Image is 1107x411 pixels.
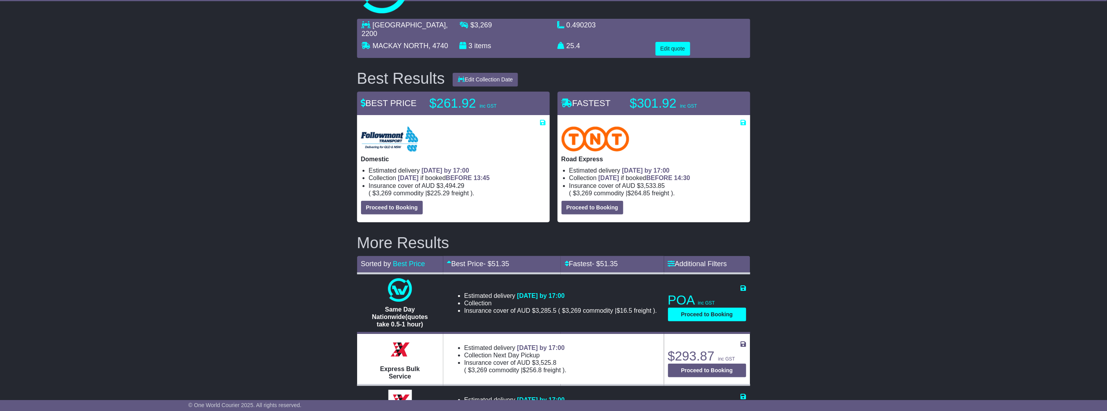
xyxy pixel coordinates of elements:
[376,190,392,196] span: 3,269
[446,175,472,181] span: BEFORE
[569,174,746,182] li: Collection
[361,155,546,163] p: Domestic
[431,190,450,196] span: 225.29
[361,260,391,268] span: Sorted by
[475,21,492,29] span: 3,269
[469,42,473,50] span: 3
[474,175,490,181] span: 13:45
[388,338,412,361] img: Border Express: Express Bulk Service
[569,189,675,197] span: ( ).
[674,175,690,181] span: 14:30
[371,190,471,196] span: $ $
[526,367,542,373] span: 256.8
[521,367,523,373] span: |
[492,260,509,268] span: 51.35
[680,103,697,109] span: inc GST
[372,306,428,328] span: Same Day Nationwide(quotes take 0.5-1 hour)
[698,300,715,306] span: inc GST
[440,182,464,189] span: 3,494.29
[398,175,419,181] span: [DATE]
[626,190,628,196] span: |
[630,96,728,111] p: $301.92
[357,234,750,251] h2: More Results
[464,307,557,314] span: Insurance cover of AUD $
[369,174,546,182] li: Collection
[631,190,650,196] span: 264.85
[567,42,580,50] span: 25.4
[647,175,673,181] span: BEFORE
[562,98,611,108] span: FASTEST
[560,307,653,314] span: $ $
[464,366,567,374] span: ( ).
[430,96,527,111] p: $261.92
[380,366,420,380] span: Express Bulk Service
[361,98,417,108] span: BEST PRICE
[447,260,509,268] a: Best Price- $51.35
[592,260,618,268] span: - $
[571,190,671,196] span: $ $
[369,182,465,189] span: Insurance cover of AUD $
[517,344,565,351] span: [DATE] by 17:00
[353,70,449,87] div: Best Results
[562,126,630,151] img: TNT Domestic: Road Express
[634,307,651,314] span: Freight
[668,308,746,321] button: Proceed to Booking
[668,292,746,308] p: POA
[453,73,518,87] button: Edit Collection Date
[188,402,302,408] span: © One World Courier 2025. All rights reserved.
[398,175,489,181] span: if booked
[558,307,657,314] span: ( ).
[641,182,665,189] span: 3,533.85
[388,278,412,302] img: One World Courier: Same Day Nationwide(quotes take 0.5-1 hour)
[426,190,427,196] span: |
[615,307,617,314] span: |
[600,260,618,268] span: 51.35
[373,21,446,29] span: [GEOGRAPHIC_DATA]
[656,42,690,56] button: Edit quote
[493,352,540,359] span: Next Day Pickup
[394,190,424,196] span: Commodity
[361,126,418,151] img: Followmont Transport: Domestic
[464,396,659,404] li: Estimated delivery
[464,352,659,359] li: Collection
[362,21,448,38] span: , 2200
[489,367,519,373] span: Commodity
[451,190,469,196] span: Freight
[565,307,581,314] span: 3,269
[536,307,556,314] span: 3,285.5
[393,260,425,268] a: Best Price
[569,167,746,174] li: Estimated delivery
[471,21,492,29] span: $
[517,292,565,299] span: [DATE] by 17:00
[562,155,746,163] p: Road Express
[471,367,487,373] span: 3,269
[567,21,596,29] span: 0.490203
[668,260,727,268] a: Additional Filters
[484,260,509,268] span: - $
[594,190,624,196] span: Commodity
[464,299,657,307] li: Collection
[464,292,657,299] li: Estimated delivery
[562,201,623,215] button: Proceed to Booking
[361,201,423,215] button: Proceed to Booking
[429,42,448,50] span: , 4740
[369,167,546,174] li: Estimated delivery
[422,167,470,174] span: [DATE] by 17:00
[718,356,735,362] span: inc GST
[598,175,619,181] span: [DATE]
[464,359,557,366] span: Insurance cover of AUD $
[517,397,565,403] span: [DATE] by 17:00
[668,364,746,377] button: Proceed to Booking
[475,42,491,50] span: items
[576,190,592,196] span: 3,269
[620,307,632,314] span: 16.5
[583,307,613,314] span: Commodity
[622,167,670,174] span: [DATE] by 17:00
[598,175,690,181] span: if booked
[466,367,563,373] span: $ $
[464,344,659,352] li: Estimated delivery
[668,348,746,364] p: $293.87
[369,189,475,197] span: ( ).
[565,260,618,268] a: Fastest- $51.35
[652,190,669,196] span: Freight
